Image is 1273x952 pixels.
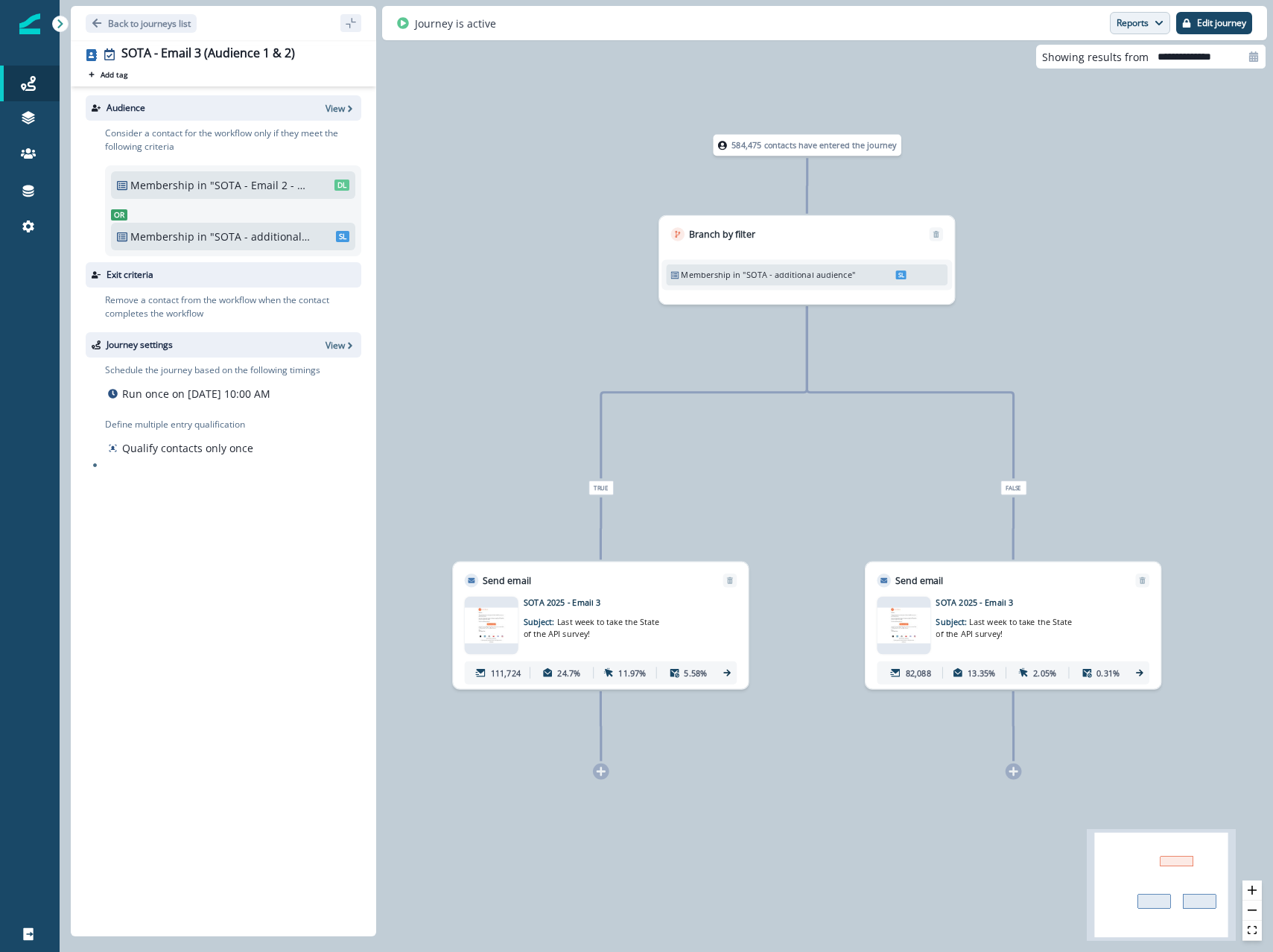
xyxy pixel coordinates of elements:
[122,386,270,402] p: Run once on [DATE] 10:00 AM
[121,46,295,63] div: SOTA - Email 3 (Audience 1 & 2)
[1000,480,1026,495] span: False
[210,229,311,244] p: "SOTA - additional audience"
[19,13,40,34] img: Inflection
[896,270,907,279] span: SL
[1242,880,1262,901] button: zoom in
[86,14,197,33] button: Go back
[108,17,191,30] p: Back to journeys list
[340,14,361,32] button: sidebar collapse toggle
[877,608,930,644] img: email asset unavailable
[1042,49,1149,65] p: Showing results from
[618,667,646,679] p: 11.97%
[865,562,1161,690] div: Send emailRemoveemail asset unavailableSOTA 2025 - Email 3Subject: Last week to take the State of...
[326,102,355,115] button: View
[105,418,256,431] p: Define multiple entry qualification
[105,127,361,153] p: Consider a contact for the workflow only if they meet the following criteria
[491,667,521,679] p: 111,724
[1242,921,1262,941] button: fit view
[681,269,731,281] p: Membership
[130,177,194,193] p: Membership
[122,440,253,456] p: Qualify contacts only once
[524,597,708,609] p: SOTA 2025 - Email 3
[588,480,613,495] span: True
[733,269,740,281] p: in
[465,608,518,644] img: email asset unavailable
[105,293,361,320] p: Remove a contact from the workflow when the contact completes the workflow
[130,229,194,244] p: Membership
[197,177,207,193] p: in
[105,364,320,377] p: Schedule the journey based on the following timings
[1096,667,1120,679] p: 0.31%
[1110,12,1170,34] button: Reports
[895,574,943,588] p: Send email
[483,574,530,588] p: Send email
[696,135,918,156] div: 584,475 contacts have entered the journey
[524,616,660,639] span: Last week to take the State of the API survey!
[197,229,207,244] p: in
[1242,901,1262,921] button: zoom out
[903,480,1124,495] div: False
[490,480,711,495] div: True
[415,16,496,31] p: Journey is active
[689,227,755,241] p: Branch by filter
[86,69,130,80] button: Add tag
[336,231,349,242] span: SL
[557,667,580,679] p: 24.7%
[1176,12,1252,34] button: Edit journey
[326,339,355,352] button: View
[107,268,153,282] p: Exit criteria
[326,339,345,352] p: View
[101,70,127,79] p: Add tag
[334,180,349,191] span: DL
[936,597,1120,609] p: SOTA 2025 - Email 3
[906,667,931,679] p: 82,088
[601,306,807,478] g: Edge from 4b361323-94f4-4d79-ae25-b8f9850b1459 to node-edge-labelf52d99bd-baaf-4f1d-bd6c-86cbe41f...
[936,616,1072,639] span: Last week to take the State of the API survey!
[807,306,1013,478] g: Edge from 4b361323-94f4-4d79-ae25-b8f9850b1459 to node-edge-label89c649f4-478c-4e78-9202-6536847d...
[936,609,1080,640] p: Subject:
[731,139,897,151] p: 584,475 contacts have entered the journey
[524,609,668,640] p: Subject:
[968,667,995,679] p: 13.35%
[111,209,127,220] span: Or
[452,562,749,690] div: Send emailRemoveemail asset unavailableSOTA 2025 - Email 3Subject: Last week to take the State of...
[107,338,173,352] p: Journey settings
[210,177,311,193] p: "SOTA - Email 2 - Resend "
[658,215,955,305] div: Branch by filterRemoveMembershipin"SOTA - additional audience"SL
[1033,667,1056,679] p: 2.05%
[743,269,860,281] p: "SOTA - additional audience"
[326,102,345,115] p: View
[684,667,707,679] p: 5.58%
[107,101,145,115] p: Audience
[1197,18,1246,28] p: Edit journey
